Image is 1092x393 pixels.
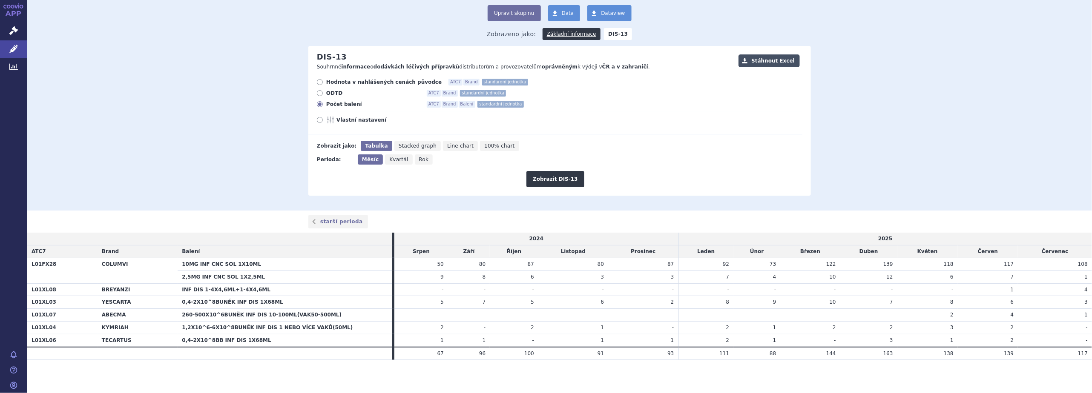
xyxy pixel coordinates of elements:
span: 80 [479,261,486,267]
th: 10MG INF CNC SOL 1X10ML [178,258,392,271]
span: 80 [598,261,604,267]
span: 2 [1011,337,1014,343]
span: - [891,287,893,293]
span: - [834,287,836,293]
span: 108 [1078,261,1088,267]
span: Kvartál [389,157,408,162]
span: 1 [440,337,444,343]
span: 6 [950,274,954,280]
span: 1 [671,337,674,343]
span: 138 [944,350,954,356]
span: 8 [483,274,486,280]
td: Říjen [490,245,538,258]
span: 3 [601,274,604,280]
span: 87 [528,261,534,267]
th: L01XL06 [27,334,98,347]
th: ABECMA [98,309,178,322]
span: - [532,312,534,318]
span: 7 [483,299,486,305]
th: 2,5MG INF CNC SOL 1X2,5ML [178,271,392,283]
span: 144 [826,350,836,356]
strong: DIS-13 [604,28,632,40]
span: Brand [463,79,480,85]
th: L01XL03 [27,296,98,309]
td: Prosinec [608,245,678,258]
th: COLUMVI [98,258,178,283]
span: - [891,312,893,318]
th: KYMRIAH [98,321,178,334]
span: 73 [770,261,776,267]
span: ATC7 [448,79,463,85]
button: Upravit skupinu [488,5,540,21]
span: 2 [531,325,534,330]
span: 2 [1011,325,1014,330]
span: Dataview [601,10,625,16]
span: - [1086,325,1088,330]
span: 118 [944,261,954,267]
span: 1 [601,325,604,330]
span: 2 [726,337,730,343]
span: 111 [719,350,729,356]
span: 6 [1011,299,1014,305]
span: Data [562,10,574,16]
td: Únor [733,245,780,258]
span: 122 [826,261,836,267]
span: Zobrazeno jako: [487,28,536,40]
td: Leden [678,245,733,258]
span: 7 [1011,274,1014,280]
span: 93 [667,350,674,356]
span: - [834,337,836,343]
strong: informace [342,64,371,70]
span: 6 [531,274,534,280]
td: Červenec [1018,245,1092,258]
span: 7 [890,299,893,305]
th: 1,2X10^6-6X10^8BUNĚK INF DIS 1 NEBO VÍCE VAKŮ(50ML) [178,321,392,334]
span: Rok [419,157,429,162]
span: - [672,325,674,330]
td: 2024 [394,233,678,245]
span: Vlastní nastavení [336,117,430,123]
span: Měsíc [362,157,379,162]
span: ATC7 [427,90,441,97]
span: 2 [890,325,893,330]
span: 2 [726,325,730,330]
span: 9 [440,274,444,280]
span: 4 [1084,287,1088,293]
span: - [484,287,486,293]
th: L01XL07 [27,309,98,322]
span: 1 [601,337,604,343]
span: 7 [726,274,730,280]
span: 1 [1011,287,1014,293]
span: 1 [1084,274,1088,280]
span: 92 [723,261,729,267]
span: 2 [440,325,444,330]
span: 2 [950,312,954,318]
span: ODTD [326,90,420,97]
td: Srpen [394,245,448,258]
span: - [672,312,674,318]
span: Brand [102,248,119,254]
span: - [774,312,776,318]
span: 87 [667,261,674,267]
span: 10 [830,274,836,280]
strong: ČR a v zahraničí [602,64,648,70]
th: YESCARTA [98,296,178,309]
h2: DIS-13 [317,52,347,62]
a: Dataview [587,5,631,21]
span: 91 [598,350,604,356]
span: - [484,325,486,330]
span: 6 [601,299,604,305]
span: 100 [524,350,534,356]
td: Květen [897,245,958,258]
td: Září [448,245,490,258]
span: 88 [770,350,776,356]
span: 139 [883,261,893,267]
span: 1 [1084,312,1088,318]
span: 3 [890,337,893,343]
span: - [1086,337,1088,343]
span: 163 [883,350,893,356]
span: - [952,287,954,293]
span: Tabulka [365,143,388,149]
span: 3 [671,274,674,280]
span: ATC7 [32,248,46,254]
